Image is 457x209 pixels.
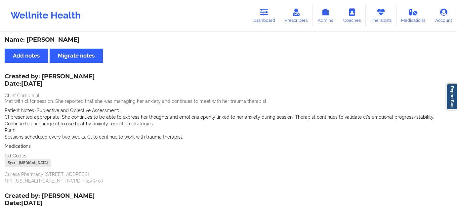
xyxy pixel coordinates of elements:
[5,192,95,208] div: Created by: [PERSON_NAME]
[5,108,120,113] span: Patient Notes (Subjective and Objective Assessment):
[5,114,452,127] p: Cl presented appropriate. She continues to be able to express her thoughts and emotions openly li...
[5,73,95,88] div: Created by: [PERSON_NAME]
[5,93,41,98] span: Chief Complaint:
[5,49,48,63] button: Add notes
[5,144,31,149] span: Medications
[5,36,452,44] div: Name: [PERSON_NAME]
[338,5,366,26] a: Coaches
[5,128,15,133] span: Plan:
[5,80,95,88] p: Date: [DATE]
[5,134,452,140] p: Sessions scheduled every two weeks. Cl to continue to work with trauma therapist.
[50,49,103,63] button: Migrate notes
[5,171,452,184] p: Curexa Pharmacy [STREET_ADDRESS] NPI: [US_HEALTHCARE_NPI] NCPDP: 3145403
[280,5,313,26] a: Prescribers
[5,159,51,167] div: F41.1 - [MEDICAL_DATA]
[396,5,431,26] a: Medications
[430,5,457,26] a: Account
[248,5,280,26] a: Dashboard
[446,84,457,110] a: Report Bug
[312,5,338,26] a: Admins
[5,98,452,104] p: Met with cl for session. She reported that she was managing her anxiety and continues to meet wit...
[5,199,95,208] p: Date: [DATE]
[366,5,396,26] a: Therapists
[5,153,26,158] span: Icd Codes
